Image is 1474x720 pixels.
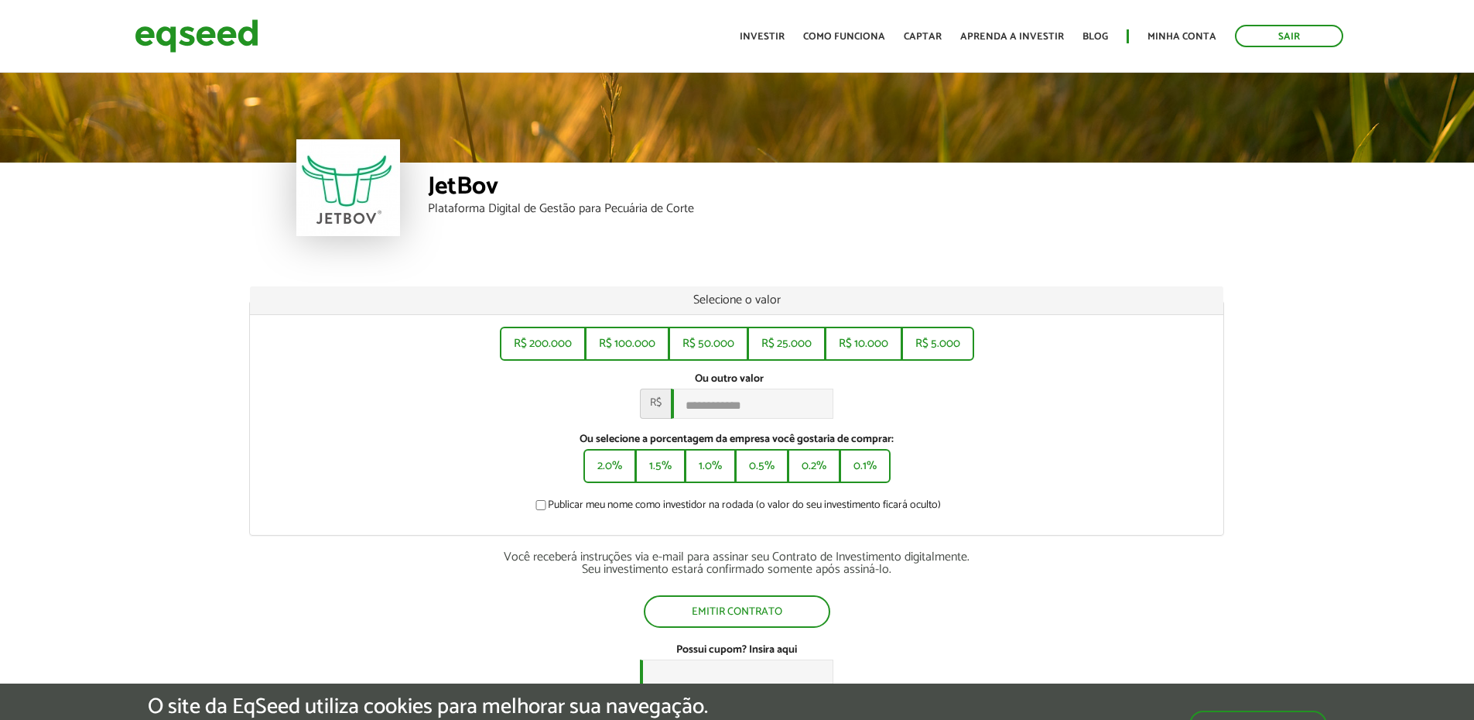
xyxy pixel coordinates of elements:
button: R$ 25.000 [747,327,826,361]
button: 1.0% [685,449,736,483]
a: Blog [1082,32,1108,42]
button: R$ 200.000 [500,327,586,361]
img: EqSeed [135,15,258,57]
button: 1.5% [635,449,686,483]
button: 0.5% [735,449,788,483]
div: Plataforma Digital de Gestão para Pecuária de Corte [428,203,1178,215]
input: Publicar meu nome como investidor na rodada (o valor do seu investimento ficará oculto) [527,500,555,510]
button: 2.0% [583,449,636,483]
a: Sair [1235,25,1343,47]
button: 0.2% [788,449,840,483]
div: JetBov [428,174,1178,203]
div: Você receberá instruções via e-mail para assinar seu Contrato de Investimento digitalmente. Seu i... [249,551,1224,576]
button: R$ 100.000 [585,327,669,361]
a: Como funciona [803,32,885,42]
button: R$ 5.000 [901,327,974,361]
a: Aprenda a investir [960,32,1064,42]
button: Emitir contrato [644,595,830,628]
a: Minha conta [1147,32,1216,42]
h5: O site da EqSeed utiliza cookies para melhorar sua navegação. [148,695,708,719]
button: 0.1% [840,449,891,483]
span: Selecione o valor [693,290,781,310]
a: Investir [740,32,785,42]
a: Captar [904,32,942,42]
label: Publicar meu nome como investidor na rodada (o valor do seu investimento ficará oculto) [532,500,941,516]
label: Ou outro valor [695,374,764,385]
button: R$ 10.000 [825,327,902,361]
button: R$ 50.000 [669,327,748,361]
label: Ou selecione a porcentagem da empresa você gostaria de comprar: [262,434,1212,445]
span: R$ [640,389,671,419]
label: Possui cupom? Insira aqui [676,645,797,656]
